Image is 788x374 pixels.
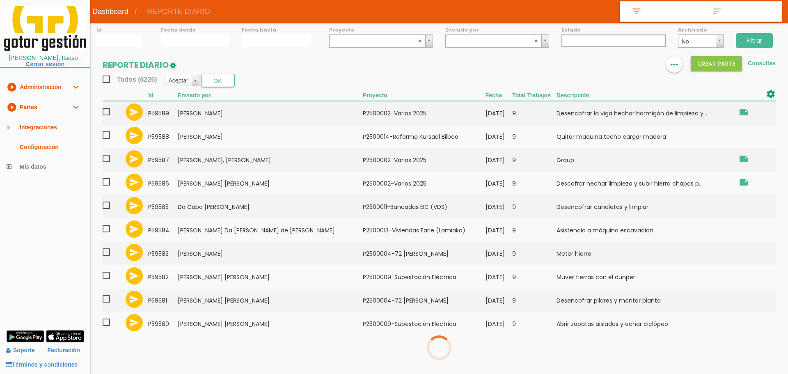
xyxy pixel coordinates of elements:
i: Obra carretera Zarautz [739,107,749,117]
td: 9 [512,172,557,195]
a: Soporte [6,347,35,353]
td: Quitar maquina techo cargar madera [557,125,734,148]
td: 59588 [148,125,177,148]
a: Términos y condiciones [6,361,78,368]
a: No [678,34,724,48]
td: 59583 [148,242,177,265]
label: id [96,26,142,33]
td: [PERSON_NAME] [PERSON_NAME] [178,289,363,312]
td: 9 [512,242,557,265]
i: Obra Zarautz [739,177,749,187]
a: Crear PARTE [691,60,742,67]
td: 9 [512,218,557,242]
th: Total Trabajos [512,89,557,101]
td: 59585 [148,195,177,218]
label: Estado [561,26,665,33]
h2: REPORTE DIARIO [103,60,177,69]
td: 9 [512,101,557,125]
td: [DATE] [486,101,512,125]
td: [PERSON_NAME] [PERSON_NAME] [178,265,363,289]
td: Desencofrar canaletas y limpiar [557,195,734,218]
td: P2500009-Subestación Eléctrica [363,265,486,289]
td: [PERSON_NAME] Da [PERSON_NAME] de [PERSON_NAME] [178,218,363,242]
td: P2500011-Bancadas EIC (VDS) [363,195,486,218]
a: Facturación [48,343,80,358]
td: Desencofrar pilares y montar planta [557,289,734,312]
td: 9 [512,195,557,218]
td: [PERSON_NAME] [178,242,363,265]
label: Fecha desde [161,26,230,33]
i: Tren gernika [739,154,749,164]
img: itcons-logo [4,6,86,51]
label: Enviado por [445,26,549,33]
td: Descofrar hechar limpieza y subir hierro chapas p... [557,172,734,195]
td: [DATE] [486,289,512,312]
i: send [129,154,139,164]
td: [PERSON_NAME] [PERSON_NAME] [178,312,363,335]
label: Proyecto [329,26,433,33]
i: send [129,224,139,234]
label: Archivado [678,26,724,33]
i: send [129,294,139,304]
td: 59586 [148,172,177,195]
td: [DATE] [486,265,512,289]
img: google-play.png [6,330,44,342]
i: play_circle_filled [7,97,16,117]
td: Group [557,148,734,172]
td: 9 [512,125,557,148]
td: [PERSON_NAME] [178,125,363,148]
i: settings [766,89,776,99]
td: 59580 [148,312,177,335]
td: Do Cabo [PERSON_NAME] [178,195,363,218]
th: Fecha [486,89,512,101]
a: Aceptar [165,75,199,86]
td: [PERSON_NAME] [178,101,363,125]
td: [DATE] [486,172,512,195]
a: Consultas [748,60,776,67]
td: 9 [512,148,557,172]
img: edit-1.png [169,62,177,70]
a: sort [701,2,782,21]
i: sort [711,6,724,17]
th: Enviado por [178,89,363,101]
td: [PERSON_NAME] [PERSON_NAME] [178,172,363,195]
td: [DATE] [486,195,512,218]
td: P2500009-Subestación Eléctrica [363,312,486,335]
td: 9 [512,312,557,335]
td: [DATE] [486,242,512,265]
span: Aceptar [168,75,188,86]
i: more_horiz [669,56,680,73]
i: send [129,107,139,117]
td: 59589 [148,101,177,125]
td: [DATE] [486,125,512,148]
td: P2500014-Reforma Kursaal Bilbao [363,125,486,148]
td: [DATE] [486,312,512,335]
td: Meter hierro [557,242,734,265]
td: 9 [512,265,557,289]
a: filter_list [620,2,701,21]
a: Cerrar sesión [26,61,65,67]
i: send [129,318,139,328]
span: Todos (6226) [103,74,157,85]
td: P2500002-Varios 2025 [363,148,486,172]
th: Id [148,89,177,101]
td: P2500013-Viviendas Earle (Lamiako) [363,218,486,242]
i: send [129,131,139,140]
button: OK [201,74,235,87]
th: Descripción [557,89,734,101]
i: send [129,271,139,281]
th: Proyecto [363,89,486,101]
img: app-store.png [46,330,84,342]
td: P2500004-72 [PERSON_NAME] [363,242,486,265]
span: No [682,35,713,48]
i: filter_list [630,6,643,17]
td: 59581 [148,289,177,312]
td: P2500002-Varios 2025 [363,172,486,195]
i: play_circle_filled [7,77,16,97]
i: send [129,177,139,187]
td: 59582 [148,265,177,289]
td: Asistencia a máquina escavacion [557,218,734,242]
i: expand_more [71,97,80,117]
span: REPORTE DIARIO [141,1,216,22]
td: Desencofrar la viga hechar hormigón de limpieza y... [557,101,734,125]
